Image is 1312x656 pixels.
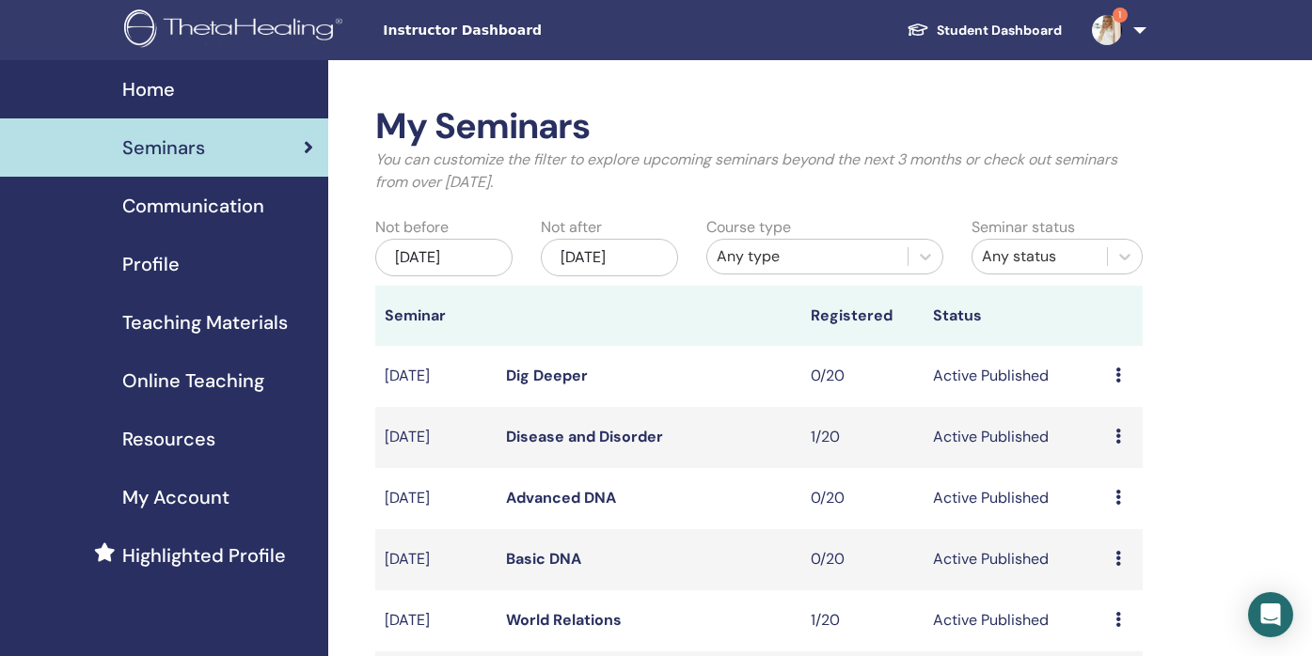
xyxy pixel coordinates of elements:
[122,367,264,395] span: Online Teaching
[541,239,678,276] div: [DATE]
[506,427,663,446] a: Disease and Disorder
[375,407,498,468] td: [DATE]
[122,250,180,278] span: Profile
[375,346,498,407] td: [DATE]
[122,308,288,336] span: Teaching Materials
[801,286,924,346] th: Registered
[375,286,498,346] th: Seminar
[717,245,898,268] div: Any type
[1113,8,1128,23] span: 1
[375,590,498,651] td: [DATE]
[924,529,1106,590] td: Active Published
[541,216,602,239] label: Not after
[1092,15,1122,45] img: default.jpg
[375,468,498,529] td: [DATE]
[122,75,175,103] span: Home
[506,610,622,630] a: World Relations
[506,366,588,385] a: Dig Deeper
[375,529,498,590] td: [DATE]
[924,286,1106,346] th: Status
[122,483,229,511] span: My Account
[801,346,924,407] td: 0/20
[506,549,581,569] a: Basic DNA
[801,407,924,468] td: 1/20
[383,21,665,40] span: Instructor Dashboard
[375,148,1143,194] p: You can customize the filter to explore upcoming seminars beyond the next 3 months or check out s...
[122,425,215,453] span: Resources
[801,590,924,651] td: 1/20
[122,541,286,570] span: Highlighted Profile
[982,245,1098,268] div: Any status
[892,13,1077,48] a: Student Dashboard
[375,239,513,276] div: [DATE]
[924,590,1106,651] td: Active Published
[122,192,264,220] span: Communication
[506,488,616,508] a: Advanced DNA
[924,407,1106,468] td: Active Published
[706,216,791,239] label: Course type
[1248,592,1293,637] div: Open Intercom Messenger
[801,468,924,529] td: 0/20
[375,105,1143,148] h2: My Seminars
[924,346,1106,407] td: Active Published
[124,9,349,52] img: logo.png
[122,133,205,162] span: Seminars
[907,22,929,38] img: graduation-cap-white.svg
[801,529,924,590] td: 0/20
[375,216,449,239] label: Not before
[924,468,1106,529] td: Active Published
[972,216,1075,239] label: Seminar status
